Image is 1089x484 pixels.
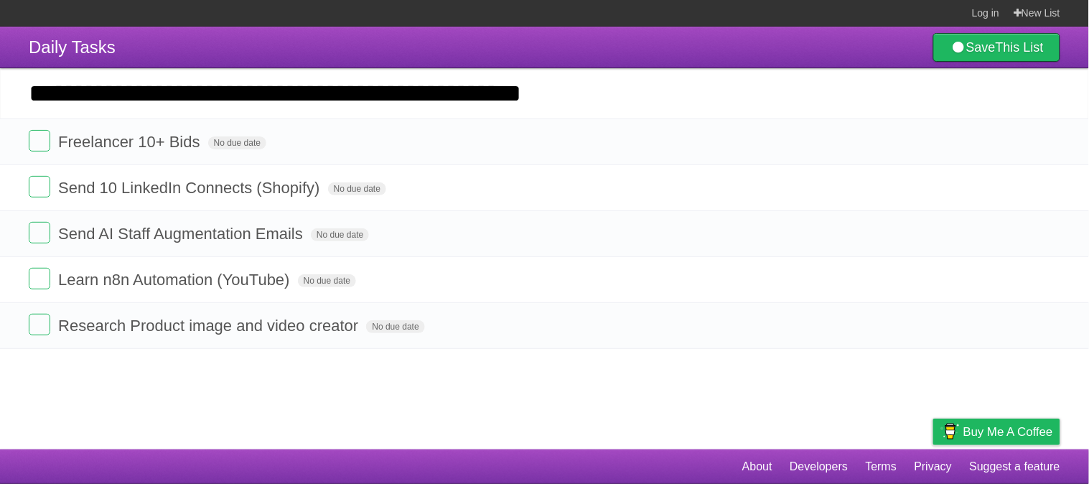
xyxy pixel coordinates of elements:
span: Learn n8n Automation (YouTube) [58,271,294,289]
a: Buy me a coffee [933,419,1060,445]
span: Buy me a coffee [963,419,1053,445]
label: Done [29,176,50,197]
a: Terms [866,453,897,480]
span: No due date [366,320,424,333]
label: Done [29,130,50,152]
label: Done [29,268,50,289]
span: Send AI Staff Augmentation Emails [58,225,307,243]
span: Freelancer 10+ Bids [58,133,204,151]
img: Buy me a coffee [940,419,960,444]
span: No due date [208,136,266,149]
span: No due date [311,228,369,241]
a: Privacy [915,453,952,480]
a: Developers [790,453,848,480]
a: Suggest a feature [970,453,1060,480]
span: No due date [328,182,386,195]
label: Done [29,314,50,335]
span: Daily Tasks [29,37,116,57]
span: Send 10 LinkedIn Connects (Shopify) [58,179,323,197]
b: This List [996,40,1044,55]
span: Research Product image and video creator [58,317,362,335]
label: Done [29,222,50,243]
a: About [742,453,772,480]
a: SaveThis List [933,33,1060,62]
span: No due date [298,274,356,287]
